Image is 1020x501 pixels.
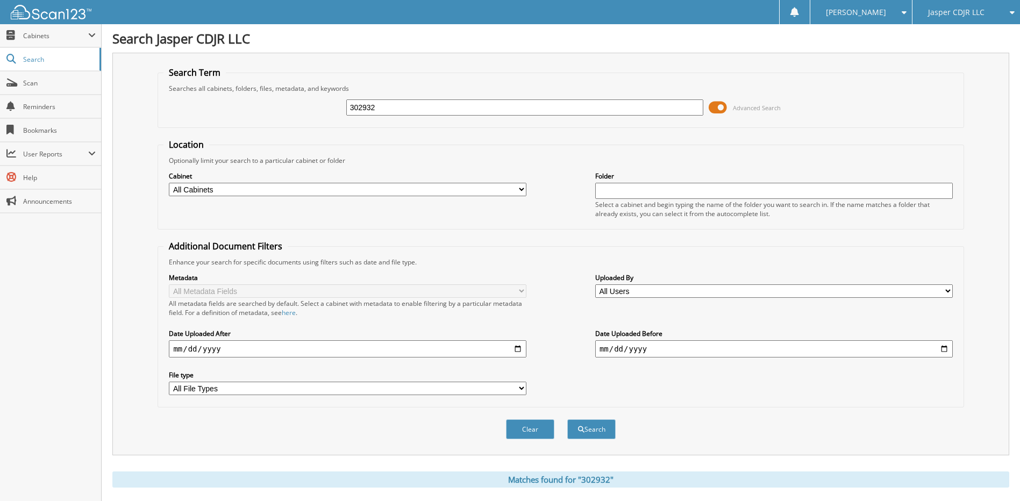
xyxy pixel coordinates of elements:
[163,257,958,267] div: Enhance your search for specific documents using filters such as date and file type.
[733,104,781,112] span: Advanced Search
[23,173,96,182] span: Help
[169,273,526,282] label: Metadata
[163,84,958,93] div: Searches all cabinets, folders, files, metadata, and keywords
[169,329,526,338] label: Date Uploaded After
[169,171,526,181] label: Cabinet
[23,149,88,159] span: User Reports
[826,9,886,16] span: [PERSON_NAME]
[11,5,91,19] img: scan123-logo-white.svg
[595,329,953,338] label: Date Uploaded Before
[595,171,953,181] label: Folder
[163,139,209,151] legend: Location
[23,55,94,64] span: Search
[163,240,288,252] legend: Additional Document Filters
[169,299,526,317] div: All metadata fields are searched by default. Select a cabinet with metadata to enable filtering b...
[23,197,96,206] span: Announcements
[23,102,96,111] span: Reminders
[595,340,953,357] input: end
[928,9,985,16] span: Jasper CDJR LLC
[23,78,96,88] span: Scan
[282,308,296,317] a: here
[169,370,526,380] label: File type
[23,126,96,135] span: Bookmarks
[169,340,526,357] input: start
[163,156,958,165] div: Optionally limit your search to a particular cabinet or folder
[112,30,1009,47] h1: Search Jasper CDJR LLC
[595,200,953,218] div: Select a cabinet and begin typing the name of the folder you want to search in. If the name match...
[506,419,554,439] button: Clear
[595,273,953,282] label: Uploaded By
[163,67,226,78] legend: Search Term
[23,31,88,40] span: Cabinets
[112,471,1009,488] div: Matches found for "302932"
[567,419,616,439] button: Search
